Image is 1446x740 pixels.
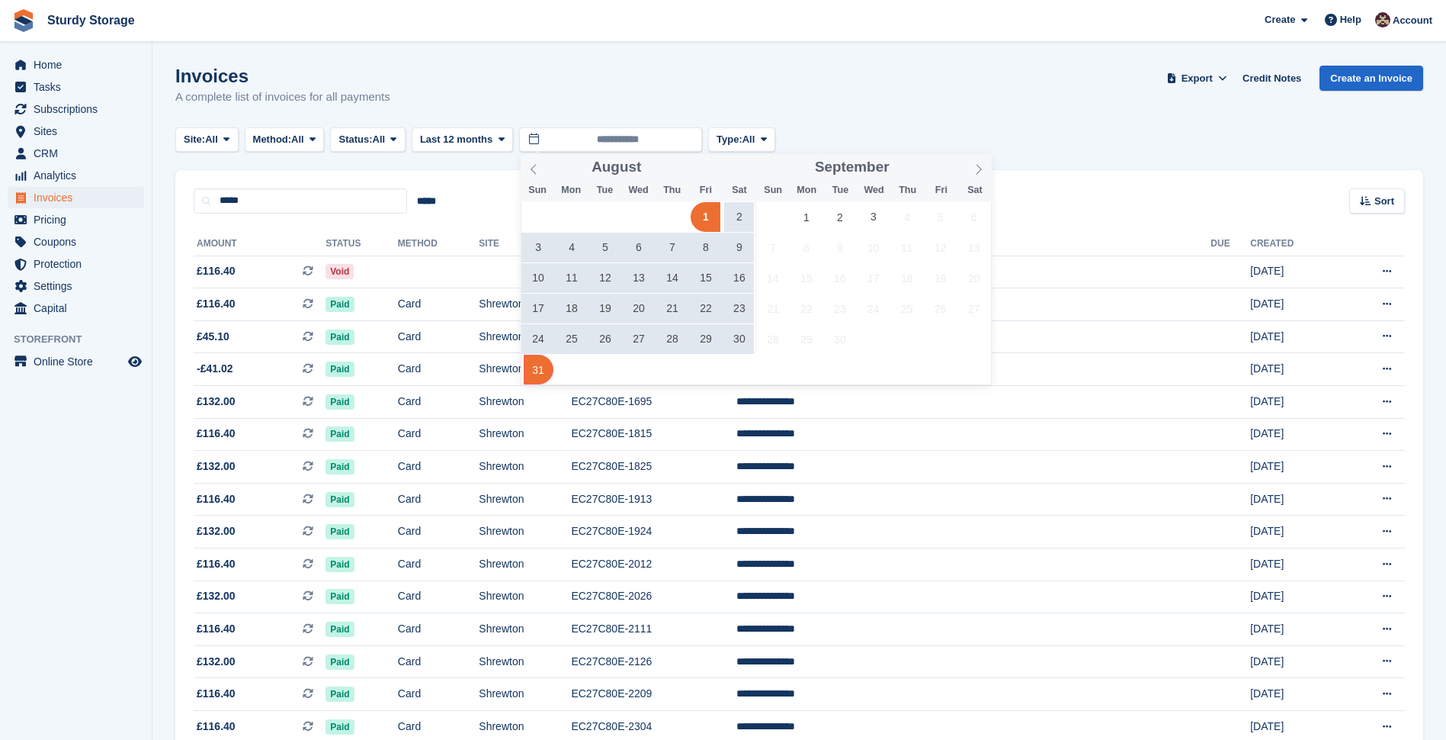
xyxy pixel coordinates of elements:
span: Wed [622,185,656,195]
span: August 22, 2025 [691,294,720,323]
td: EC27C80E-2026 [571,581,736,613]
span: August 16, 2025 [724,263,754,293]
td: Shrewton [479,645,571,678]
a: menu [8,143,144,164]
td: Shrewton [479,353,571,386]
span: August 3, 2025 [524,233,553,262]
span: August 25, 2025 [557,324,587,354]
td: Card [398,613,479,646]
span: Paid [325,394,354,410]
span: Tasks [34,76,125,98]
span: All [742,132,755,147]
th: Method [398,232,479,256]
a: menu [8,165,144,186]
span: August 9, 2025 [724,233,754,262]
span: September 6, 2025 [959,202,989,232]
span: September 27, 2025 [959,294,989,323]
span: Paid [325,557,354,572]
th: Due [1210,232,1250,256]
td: [DATE] [1250,483,1339,516]
span: Paid [325,426,354,442]
span: September 17, 2025 [858,263,888,293]
img: stora-icon-8386f47178a22dfd0bd8f6a31ec36ba5ce8667c1dd55bd0f319d3a0aa187defe.svg [12,9,35,32]
a: Credit Notes [1236,66,1307,91]
a: Preview store [126,352,144,371]
span: August 17, 2025 [524,294,553,323]
td: Shrewton [479,516,571,549]
td: Card [398,320,479,353]
button: Method: All [245,127,325,153]
span: -£41.02 [197,361,232,377]
span: £116.40 [197,296,236,312]
span: £132.00 [197,394,236,410]
span: Fri [925,185,958,195]
span: August 31, 2025 [524,355,553,384]
th: Amount [194,232,325,256]
span: Sites [34,121,125,142]
span: Paid [325,459,354,475]
span: £116.40 [197,719,236,735]
span: Subscriptions [34,98,125,120]
span: Sun [756,185,790,195]
td: Card [398,288,479,321]
h1: Invoices [175,66,390,86]
td: Shrewton [479,549,571,581]
span: September 30, 2025 [825,324,854,354]
span: Site: [184,132,205,147]
td: [DATE] [1250,581,1339,613]
span: £132.00 [197,523,236,539]
span: CRM [34,143,125,164]
td: [DATE] [1250,288,1339,321]
span: August 28, 2025 [657,324,687,354]
td: [DATE] [1250,256,1339,288]
span: Paid [325,719,354,735]
td: EC27C80E-2111 [571,613,736,646]
span: Pricing [34,209,125,230]
span: September 12, 2025 [925,233,955,262]
span: August 8, 2025 [691,233,720,262]
td: [DATE] [1250,353,1339,386]
td: [DATE] [1250,645,1339,678]
span: September 15, 2025 [791,263,821,293]
span: Paid [325,655,354,670]
span: August 21, 2025 [657,294,687,323]
span: September 20, 2025 [959,263,989,293]
span: September 19, 2025 [925,263,955,293]
span: Export [1181,71,1213,86]
a: menu [8,298,144,319]
td: Shrewton [479,483,571,516]
p: A complete list of invoices for all payments [175,88,390,106]
th: Site [479,232,571,256]
span: All [291,132,304,147]
span: September 5, 2025 [925,202,955,232]
td: EC27C80E-2012 [571,549,736,581]
span: £132.00 [197,588,236,604]
span: August 23, 2025 [724,294,754,323]
a: menu [8,253,144,275]
td: Shrewton [479,386,571,419]
span: £132.00 [197,458,236,475]
span: Tue [823,185,857,195]
span: £116.40 [197,686,236,702]
span: £116.40 [197,426,236,442]
span: September 8, 2025 [791,233,821,262]
span: £116.40 [197,491,236,507]
td: [DATE] [1250,549,1339,581]
span: All [373,132,386,147]
td: Card [398,418,479,451]
td: Card [398,516,479,549]
span: September 24, 2025 [858,294,888,323]
span: August 27, 2025 [624,324,653,354]
td: Shrewton [479,288,571,321]
span: September 9, 2025 [825,233,854,262]
td: [DATE] [1250,386,1339,419]
span: August 30, 2025 [724,324,754,354]
span: September 13, 2025 [959,233,989,262]
span: Mon [554,185,588,195]
td: EC27C80E-2126 [571,645,736,678]
span: August 5, 2025 [591,233,620,262]
span: September 18, 2025 [892,263,922,293]
span: August 10, 2025 [524,263,553,293]
span: Tue [588,185,621,195]
span: Fri [689,185,723,195]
